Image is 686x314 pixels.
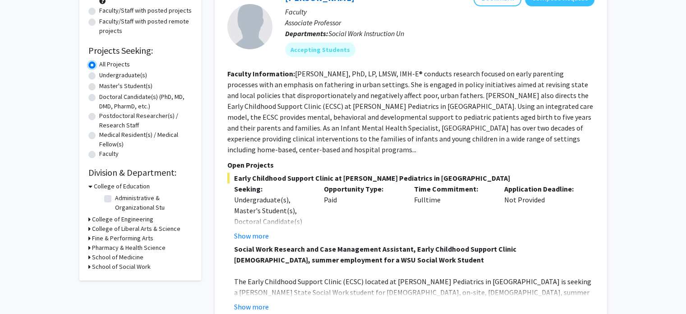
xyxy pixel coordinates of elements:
[99,149,119,159] label: Faculty
[234,244,516,253] strong: Social Work Research and Case Management Assistant, Early Childhood Support Clinic
[504,183,581,194] p: Application Deadline:
[7,273,38,307] iframe: Chat
[285,42,355,57] mat-chip: Accepting Students
[328,29,404,38] span: Social Work Instruction Un
[92,243,166,253] h3: Pharmacy & Health Science
[317,183,407,241] div: Paid
[285,17,594,28] p: Associate Professor
[234,255,484,264] strong: [DEMOGRAPHIC_DATA], summer employment for a WSU Social Work Student
[92,215,153,224] h3: College of Engineering
[414,183,491,194] p: Time Commitment:
[88,167,192,178] h2: Division & Department:
[227,173,594,183] span: Early Childhood Support Clinic at [PERSON_NAME] Pediatrics in [GEOGRAPHIC_DATA]
[99,70,147,80] label: Undergraduate(s)
[234,301,269,312] button: Show more
[115,193,190,212] label: Administrative & Organizational Stu
[234,194,311,248] div: Undergraduate(s), Master's Student(s), Doctoral Candidate(s) (PhD, MD, DMD, PharmD, etc.)
[227,159,594,170] p: Open Projects
[324,183,401,194] p: Opportunity Type:
[92,253,143,262] h3: School of Medicine
[227,69,593,154] fg-read-more: [PERSON_NAME], PhD, LP, LMSW, IMH-E® conducts research focused on early parenting processes with ...
[99,17,192,36] label: Faculty/Staff with posted remote projects
[88,45,192,56] h2: Projects Seeking:
[99,60,130,69] label: All Projects
[99,81,152,91] label: Master's Student(s)
[234,183,311,194] p: Seeking:
[99,92,192,111] label: Doctoral Candidate(s) (PhD, MD, DMD, PharmD, etc.)
[99,111,192,130] label: Postdoctoral Researcher(s) / Research Staff
[227,69,295,78] b: Faculty Information:
[92,234,153,243] h3: Fine & Performing Arts
[92,224,180,234] h3: College of Liberal Arts & Science
[407,183,497,241] div: Fulltime
[94,182,150,191] h3: College of Education
[92,262,151,272] h3: School of Social Work
[497,183,588,241] div: Not Provided
[234,230,269,241] button: Show more
[234,277,591,308] span: The Early Childhood Support Clinic (ECSC) located at [PERSON_NAME] Pediatrics in [GEOGRAPHIC_DATA...
[285,6,594,17] p: Faculty
[99,6,192,15] label: Faculty/Staff with posted projects
[285,29,328,38] b: Departments:
[99,130,192,149] label: Medical Resident(s) / Medical Fellow(s)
